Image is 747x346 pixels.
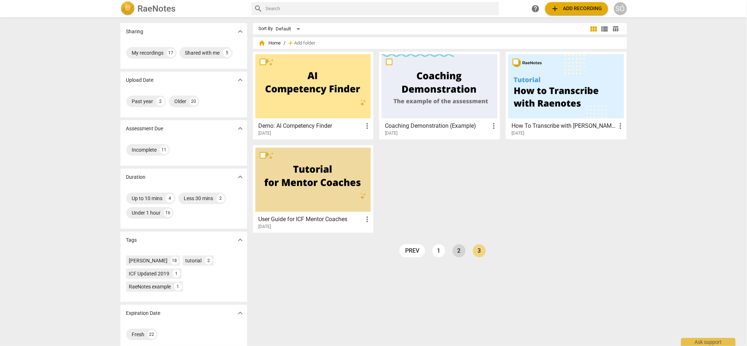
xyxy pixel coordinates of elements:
[184,195,213,202] div: Less 30 mins
[166,194,174,203] div: 4
[126,76,154,84] p: Upload Date
[287,39,294,47] span: add
[590,25,598,33] span: view_module
[382,54,497,136] a: Coaching Demonstration (Example)[DATE]
[385,130,398,136] span: [DATE]
[255,54,371,136] a: Demo: AI Competency Finder[DATE]
[363,122,372,130] span: more_vert
[589,24,599,34] button: Tile view
[236,124,245,133] span: expand_more
[235,235,246,245] button: Show more
[235,308,246,318] button: Show more
[235,123,246,134] button: Show more
[164,208,173,217] div: 16
[512,130,524,136] span: [DATE]
[148,330,156,339] div: 22
[185,49,220,56] div: Shared with me
[489,122,498,130] span: more_vert
[120,1,135,16] img: Logo
[126,125,164,132] p: Assessment Due
[132,331,145,338] div: Fresh
[681,338,735,346] div: Ask support
[600,25,609,33] span: view_list
[473,244,486,257] a: Page 3 is your current page
[236,173,245,181] span: expand_more
[129,257,168,264] div: [PERSON_NAME]
[235,75,246,85] button: Show more
[223,48,232,57] div: 5
[266,3,496,14] input: Search
[126,28,144,35] p: Sharing
[132,209,161,216] div: Under 1 hour
[614,2,627,15] button: SÓ
[259,122,363,130] h3: Demo: AI Competency Finder
[120,1,246,16] a: LogoRaeNotes
[132,146,157,153] div: Incomplete
[259,26,273,31] div: Sort By
[259,130,271,136] span: [DATE]
[453,244,466,257] a: Page 2
[126,236,137,244] p: Tags
[551,4,560,13] span: add
[363,215,372,224] span: more_vert
[132,49,164,56] div: My recordings
[205,257,213,265] div: 2
[186,257,202,264] div: tutorial
[171,257,179,265] div: 18
[235,26,246,37] button: Show more
[551,4,602,13] span: Add recording
[399,244,425,257] a: prev
[236,76,245,84] span: expand_more
[160,145,169,154] div: 11
[236,27,245,36] span: expand_more
[259,224,271,230] span: [DATE]
[173,270,181,278] div: 1
[156,97,165,106] div: 2
[255,148,371,229] a: User Guide for ICF Mentor Coaches[DATE]
[529,2,542,15] a: Help
[259,39,266,47] span: home
[612,25,619,32] span: table_chart
[235,172,246,182] button: Show more
[138,4,176,14] h2: RaeNotes
[545,2,608,15] button: Upload
[385,122,489,130] h3: Coaching Demonstration (Example)
[236,236,245,244] span: expand_more
[132,195,163,202] div: Up to 10 mins
[254,4,263,13] span: search
[284,41,286,46] span: /
[175,98,187,105] div: Older
[610,24,621,34] button: Table view
[531,4,540,13] span: help
[236,309,245,317] span: expand_more
[259,215,363,224] h3: User Guide for ICF Mentor Coaches
[512,122,616,130] h3: How To Transcribe with RaeNotes
[167,48,175,57] div: 17
[276,23,303,35] div: Default
[294,41,315,46] span: Add folder
[259,39,281,47] span: Home
[216,194,225,203] div: 2
[129,270,170,277] div: ICF Updated 2019
[599,24,610,34] button: List view
[174,283,182,291] div: 1
[132,98,153,105] div: Past year
[432,244,445,257] a: Page 1
[616,122,625,130] span: more_vert
[508,54,624,136] a: How To Transcribe with [PERSON_NAME][DATE]
[129,283,171,290] div: RaeNotes example
[126,309,161,317] p: Expiration Date
[190,97,198,106] div: 20
[126,173,146,181] p: Duration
